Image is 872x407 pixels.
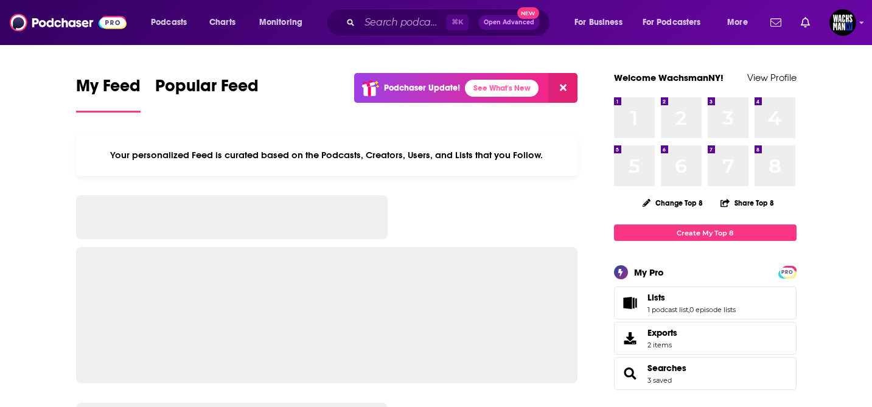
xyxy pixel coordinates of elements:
[647,292,665,303] span: Lists
[614,72,724,83] a: Welcome WachsmanNY!
[647,305,688,314] a: 1 podcast list
[647,376,672,384] a: 3 saved
[766,12,786,33] a: Show notifications dropdown
[647,292,736,303] a: Lists
[10,11,127,34] img: Podchaser - Follow, Share and Rate Podcasts
[517,7,539,19] span: New
[635,195,711,210] button: Change Top 8
[614,287,797,319] span: Lists
[719,13,763,32] button: open menu
[142,13,203,32] button: open menu
[647,341,677,349] span: 2 items
[614,357,797,390] span: Searches
[446,15,469,30] span: ⌘ K
[618,330,643,347] span: Exports
[647,327,677,338] span: Exports
[647,363,686,374] a: Searches
[478,15,540,30] button: Open AdvancedNew
[360,13,446,32] input: Search podcasts, credits, & more...
[829,9,856,36] button: Show profile menu
[635,13,719,32] button: open menu
[201,13,243,32] a: Charts
[688,305,689,314] span: ,
[566,13,638,32] button: open menu
[689,305,736,314] a: 0 episode lists
[618,365,643,382] a: Searches
[76,75,141,113] a: My Feed
[155,75,259,113] a: Popular Feed
[780,267,795,276] a: PRO
[747,72,797,83] a: View Profile
[259,14,302,31] span: Monitoring
[465,80,539,97] a: See What's New
[618,294,643,311] a: Lists
[829,9,856,36] span: Logged in as WachsmanNY
[614,224,797,241] a: Create My Top 8
[155,75,259,103] span: Popular Feed
[209,14,235,31] span: Charts
[338,9,562,37] div: Search podcasts, credits, & more...
[76,134,578,176] div: Your personalized Feed is curated based on the Podcasts, Creators, Users, and Lists that you Follow.
[727,14,748,31] span: More
[829,9,856,36] img: User Profile
[643,14,701,31] span: For Podcasters
[251,13,318,32] button: open menu
[720,191,775,215] button: Share Top 8
[796,12,815,33] a: Show notifications dropdown
[76,75,141,103] span: My Feed
[780,268,795,277] span: PRO
[384,83,460,93] p: Podchaser Update!
[634,266,664,278] div: My Pro
[574,14,623,31] span: For Business
[151,14,187,31] span: Podcasts
[614,322,797,355] a: Exports
[484,19,534,26] span: Open Advanced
